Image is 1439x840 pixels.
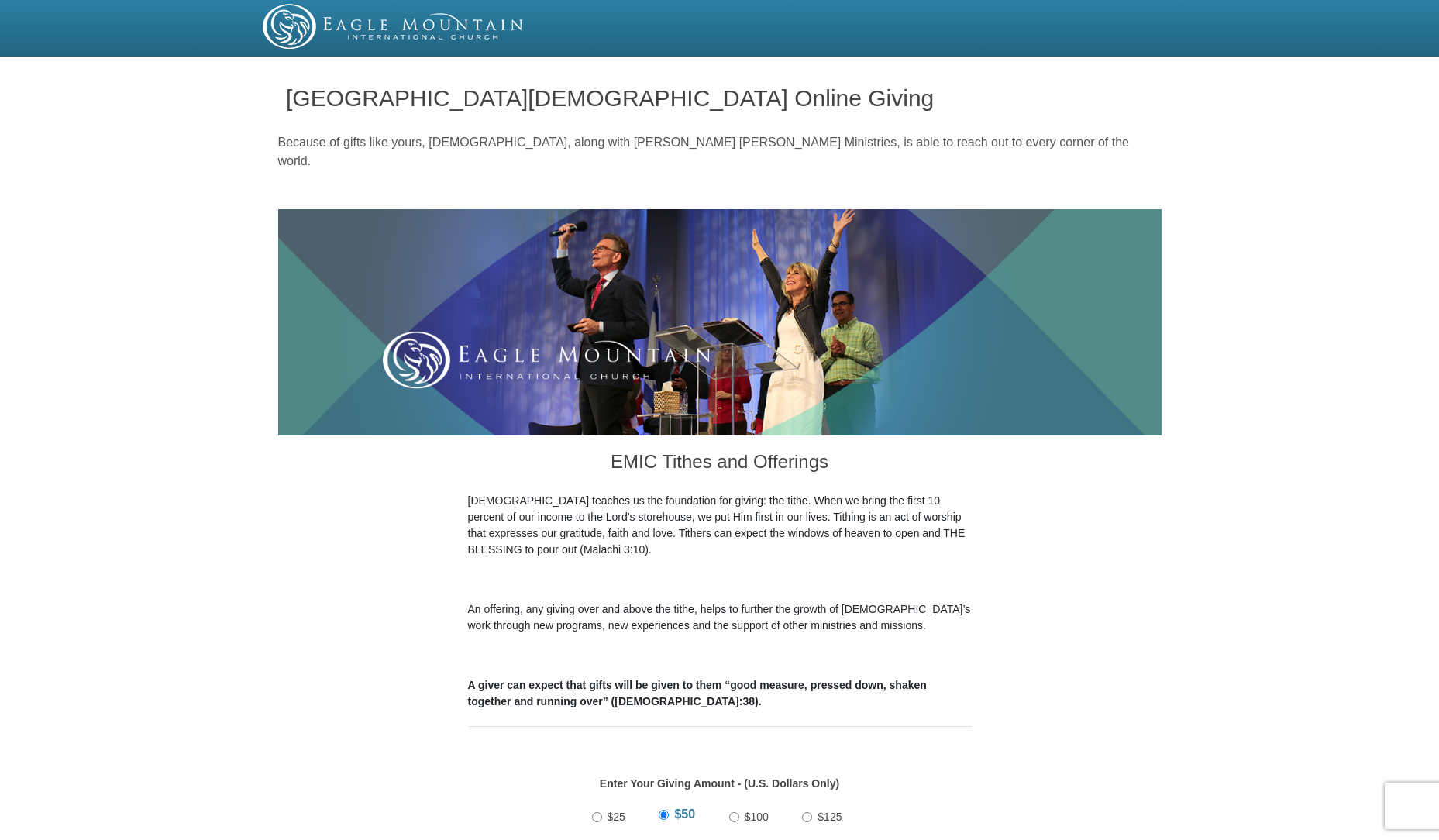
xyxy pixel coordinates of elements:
img: EMIC [263,4,525,49]
span: $100 [745,811,769,823]
span: $50 [674,807,695,821]
span: $25 [608,811,625,823]
b: A giver can expect that gifts will be given to them “good measure, pressed down, shaken together ... [468,679,927,707]
h1: [GEOGRAPHIC_DATA][DEMOGRAPHIC_DATA] Online Giving [286,85,1153,111]
h3: EMIC Tithes and Offerings [468,435,972,493]
span: $125 [818,811,842,823]
strong: Enter Your Giving Amount - (U.S. Dollars Only) [600,777,839,790]
p: [DEMOGRAPHIC_DATA] teaches us the foundation for giving: the tithe. When we bring the first 10 pe... [468,493,972,558]
p: An offering, any giving over and above the tithe, helps to further the growth of [DEMOGRAPHIC_DAT... [468,601,972,634]
p: Because of gifts like yours, [DEMOGRAPHIC_DATA], along with [PERSON_NAME] [PERSON_NAME] Ministrie... [278,133,1162,170]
